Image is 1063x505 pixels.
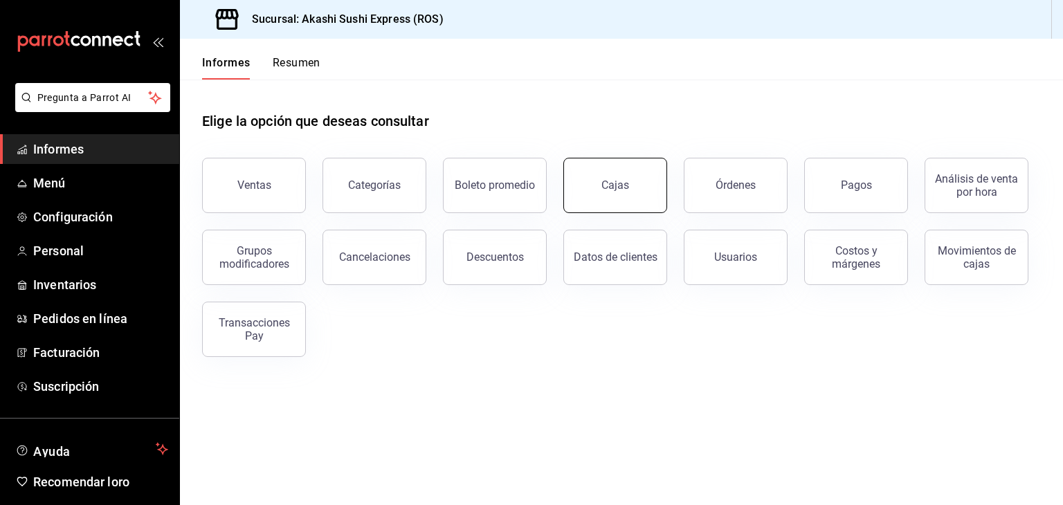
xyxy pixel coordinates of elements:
font: Cancelaciones [339,250,410,264]
font: Pagos [841,178,872,192]
font: Informes [202,56,251,69]
button: Costos y márgenes [804,230,908,285]
font: Inventarios [33,277,96,292]
font: Ayuda [33,444,71,459]
button: Análisis de venta por hora [925,158,1028,213]
button: Pagos [804,158,908,213]
font: Resumen [273,56,320,69]
font: Boleto promedio [455,178,535,192]
font: Categorías [348,178,401,192]
button: Descuentos [443,230,547,285]
font: Datos de clientes [574,250,657,264]
div: Transacciones Pay [211,316,297,342]
button: Grupos modificadores [202,230,306,285]
button: Categorías [322,158,426,213]
font: Configuración [33,210,113,224]
a: Pregunta a Parrot AI [10,100,170,115]
font: Personal [33,244,84,258]
button: Cancelaciones [322,230,426,285]
font: Movimientos de cajas [938,244,1016,270]
button: Movimientos de cajas [925,230,1028,285]
font: Ventas [237,178,271,192]
font: Descuentos [466,250,524,264]
font: Facturación [33,345,100,360]
button: Transacciones Pay [202,302,306,357]
button: Cajas [563,158,667,213]
button: Boleto promedio [443,158,547,213]
font: Pregunta a Parrot AI [37,92,131,103]
font: Grupos modificadores [219,244,289,270]
font: Informes [33,142,84,156]
font: Recomendar loro [33,475,129,489]
font: Elige la opción que deseas consultar [202,113,429,129]
button: Datos de clientes [563,230,667,285]
font: Pedidos en línea [33,311,127,326]
div: pestañas de navegación [202,55,320,80]
button: Usuarios [684,230,788,285]
font: Cajas [601,178,629,192]
font: Órdenes [716,178,756,192]
font: Sucursal: Akashi Sushi Express (ROS) [252,12,444,26]
button: Pregunta a Parrot AI [15,83,170,112]
font: Costos y márgenes [832,244,880,270]
font: Usuarios [714,250,757,264]
button: Órdenes [684,158,788,213]
font: Suscripción [33,379,99,394]
button: abrir_cajón_menú [152,36,163,47]
button: Ventas [202,158,306,213]
font: Menú [33,176,66,190]
font: Análisis de venta por hora [935,172,1018,199]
